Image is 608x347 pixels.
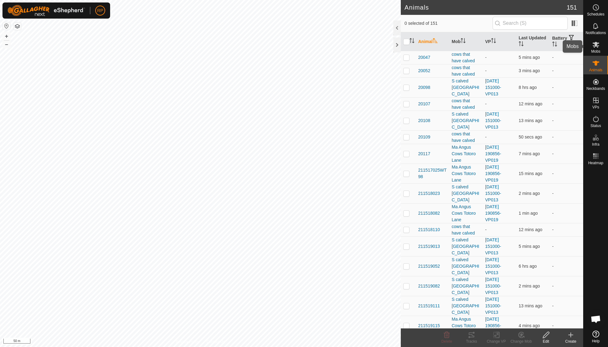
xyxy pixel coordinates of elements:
[485,55,487,60] app-display-virtual-paddock-transition: -
[588,161,603,165] span: Heatmap
[587,12,604,16] span: Schedules
[485,78,501,96] a: [DATE] 151000-VP013
[418,54,430,61] span: 20047
[519,244,540,249] span: 18 Sep 2025 at 4:20 PM
[519,118,542,123] span: 18 Sep 2025 at 4:12 PM
[519,101,542,106] span: 18 Sep 2025 at 4:13 PM
[485,204,501,222] a: [DATE] 190856-VP019
[550,130,583,144] td: -
[550,256,583,276] td: -
[491,39,496,44] p-sorticon: Activate to sort
[550,64,583,77] td: -
[550,164,583,183] td: -
[452,237,480,256] div: S calved [GEOGRAPHIC_DATA]
[3,41,10,48] button: –
[558,339,583,344] div: Create
[418,226,440,233] span: 211518110
[550,97,583,111] td: -
[418,210,440,217] span: 211518082
[418,151,430,157] span: 20117
[176,339,199,345] a: Privacy Policy
[550,276,583,296] td: -
[418,263,440,270] span: 211519052
[484,339,509,344] div: Change VP
[592,143,599,146] span: Infra
[552,42,557,47] p-sorticon: Activate to sort
[550,203,583,223] td: -
[550,111,583,130] td: -
[418,303,440,309] span: 211519111
[405,4,567,11] h2: Animals
[416,32,449,51] th: Animal
[485,237,501,255] a: [DATE] 151000-VP013
[550,296,583,316] td: -
[441,339,452,344] span: Delete
[485,227,487,232] app-display-virtual-paddock-transition: -
[589,68,602,72] span: Animals
[449,32,483,51] th: Mob
[550,51,583,64] td: -
[519,323,540,328] span: 18 Sep 2025 at 4:21 PM
[485,297,501,315] a: [DATE] 151000-VP013
[418,117,430,124] span: 20108
[3,22,10,30] button: Reset Map
[459,339,484,344] div: Tracks
[452,276,480,296] div: S calved [GEOGRAPHIC_DATA]
[418,323,440,329] span: 211519115
[483,32,516,51] th: VP
[485,145,501,163] a: [DATE] 190856-VP019
[592,105,599,109] span: VPs
[418,84,430,91] span: 20098
[485,165,501,182] a: [DATE] 190856-VP019
[485,68,487,73] app-display-virtual-paddock-transition: -
[519,211,538,216] span: 18 Sep 2025 at 4:24 PM
[452,111,480,130] div: S calved [GEOGRAPHIC_DATA]
[433,39,438,44] p-sorticon: Activate to sort
[550,236,583,256] td: -
[550,183,583,203] td: -
[550,32,583,51] th: Battery
[3,33,10,40] button: +
[485,317,501,335] a: [DATE] 190856-VP019
[452,223,480,236] div: cows that have calved
[485,277,501,295] a: [DATE] 151000-VP013
[418,283,440,289] span: 211519082
[592,339,600,343] span: Help
[590,124,601,128] span: Status
[97,7,103,14] span: RP
[550,77,583,97] td: -
[418,68,430,74] span: 20052
[207,339,225,345] a: Contact Us
[493,17,568,30] input: Search (S)
[418,167,447,180] span: 211517025WT98
[485,134,487,139] app-display-virtual-paddock-transition: -
[534,339,558,344] div: Edit
[519,42,524,47] p-sorticon: Activate to sort
[452,64,480,77] div: cows that have calved
[516,32,550,51] th: Last Updated
[418,134,430,140] span: 20109
[461,39,466,44] p-sorticon: Activate to sort
[452,131,480,144] div: cows that have calved
[485,112,501,130] a: [DATE] 151000-VP013
[418,243,440,250] span: 211519013
[452,51,480,64] div: cows that have calved
[519,55,540,60] span: 18 Sep 2025 at 4:20 PM
[519,283,540,288] span: 18 Sep 2025 at 4:23 PM
[7,5,85,16] img: Gallagher Logo
[519,264,537,269] span: 18 Sep 2025 at 10:22 AM
[550,223,583,236] td: -
[485,101,487,106] app-display-virtual-paddock-transition: -
[452,204,480,223] div: Ma Angus Cows Totoro Lane
[452,184,480,203] div: S calved [GEOGRAPHIC_DATA]
[519,134,542,139] span: 18 Sep 2025 at 4:25 PM
[452,316,480,336] div: Ma Angus Cows Totoro Lane
[409,39,414,44] p-sorticon: Activate to sort
[452,78,480,97] div: S calved [GEOGRAPHIC_DATA]
[519,191,540,196] span: 18 Sep 2025 at 4:23 PM
[452,144,480,164] div: Ma Angus Cows Totoro Lane
[519,68,540,73] span: 18 Sep 2025 at 4:23 PM
[587,310,605,328] div: Open chat
[452,296,480,316] div: S calved [GEOGRAPHIC_DATA]
[550,316,583,336] td: -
